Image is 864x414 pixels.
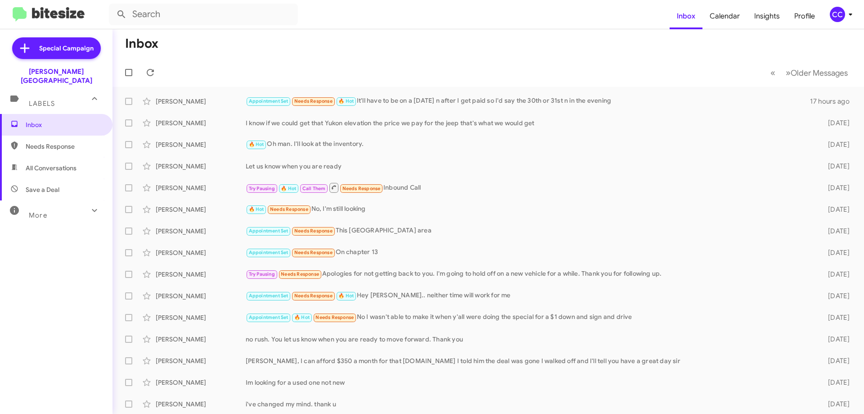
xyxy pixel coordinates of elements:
[246,118,814,127] div: I know if we could get that Yukon elevation the price we pay for the jeep that's what we would get
[156,356,246,365] div: [PERSON_NAME]
[814,162,857,171] div: [DATE]
[246,162,814,171] div: Let us know when you are ready
[246,356,814,365] div: [PERSON_NAME], I can afford $350 a month for that [DOMAIN_NAME] I told him the deal was gone I wa...
[302,186,326,191] span: Call Them
[156,270,246,279] div: [PERSON_NAME]
[249,228,288,234] span: Appointment Set
[29,100,55,108] span: Labels
[787,3,822,29] a: Profile
[294,228,333,234] span: Needs Response
[294,98,333,104] span: Needs Response
[246,139,814,150] div: Oh man. I'll look at the inventory.
[281,271,319,277] span: Needs Response
[249,141,264,147] span: 🔥 Hot
[26,142,102,151] span: Needs Response
[780,64,853,82] button: Next
[156,205,246,214] div: [PERSON_NAME]
[249,271,275,277] span: Try Pausing
[156,248,246,257] div: [PERSON_NAME]
[246,204,814,214] div: No, I'm still looking
[156,291,246,300] div: [PERSON_NAME]
[246,291,814,301] div: Hey [PERSON_NAME].. neither time will work for me
[702,3,747,29] a: Calendar
[156,313,246,322] div: [PERSON_NAME]
[814,335,857,344] div: [DATE]
[670,3,702,29] a: Inbox
[156,183,246,192] div: [PERSON_NAME]
[830,7,845,22] div: CC
[294,250,333,255] span: Needs Response
[814,227,857,236] div: [DATE]
[246,400,814,409] div: i've changed my mind. thank u
[810,97,857,106] div: 17 hours ago
[338,293,354,299] span: 🔥 Hot
[315,314,354,320] span: Needs Response
[814,400,857,409] div: [DATE]
[249,206,264,212] span: 🔥 Hot
[246,335,814,344] div: no rush. You let us know when you are ready to move forward. Thank you
[246,269,814,279] div: Apologies for not getting back to you. I'm going to hold off on a new vehicle for a while. Thank ...
[765,64,853,82] nav: Page navigation example
[814,205,857,214] div: [DATE]
[822,7,854,22] button: CC
[156,118,246,127] div: [PERSON_NAME]
[814,270,857,279] div: [DATE]
[156,97,246,106] div: [PERSON_NAME]
[26,185,59,194] span: Save a Deal
[156,227,246,236] div: [PERSON_NAME]
[765,64,781,82] button: Previous
[294,293,333,299] span: Needs Response
[294,314,310,320] span: 🔥 Hot
[281,186,296,191] span: 🔥 Hot
[249,293,288,299] span: Appointment Set
[249,98,288,104] span: Appointment Set
[814,313,857,322] div: [DATE]
[249,314,288,320] span: Appointment Set
[125,36,158,51] h1: Inbox
[26,120,102,129] span: Inbox
[156,400,246,409] div: [PERSON_NAME]
[786,67,791,78] span: »
[156,162,246,171] div: [PERSON_NAME]
[12,37,101,59] a: Special Campaign
[156,335,246,344] div: [PERSON_NAME]
[249,186,275,191] span: Try Pausing
[39,44,94,53] span: Special Campaign
[814,183,857,192] div: [DATE]
[270,206,308,212] span: Needs Response
[29,211,47,219] span: More
[814,248,857,257] div: [DATE]
[156,140,246,149] div: [PERSON_NAME]
[246,96,810,106] div: It'll have to be on a [DATE] n after I get paid so I'd say the 30th or 31st n in the evening
[249,250,288,255] span: Appointment Set
[814,140,857,149] div: [DATE]
[246,226,814,236] div: This [GEOGRAPHIC_DATA] area
[246,182,814,193] div: Inbound Call
[770,67,775,78] span: «
[156,378,246,387] div: [PERSON_NAME]
[246,247,814,258] div: On chapter 13
[747,3,787,29] a: Insights
[342,186,381,191] span: Needs Response
[814,378,857,387] div: [DATE]
[814,118,857,127] div: [DATE]
[791,68,848,78] span: Older Messages
[109,4,298,25] input: Search
[814,356,857,365] div: [DATE]
[26,164,76,173] span: All Conversations
[338,98,354,104] span: 🔥 Hot
[814,291,857,300] div: [DATE]
[246,312,814,323] div: No I wasn't able to make it when y'all were doing the special for a $1 down and sign and drive
[246,378,814,387] div: Im looking for a used one not new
